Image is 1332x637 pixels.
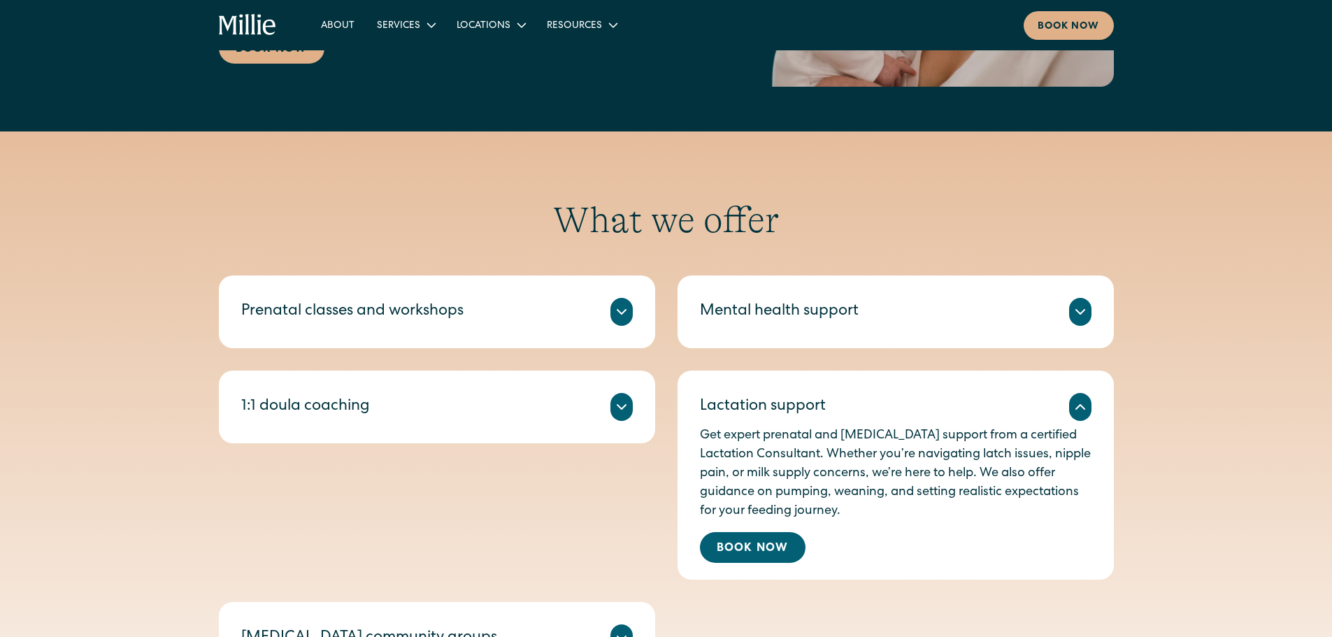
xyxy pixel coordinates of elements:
[377,19,420,34] div: Services
[445,13,536,36] div: Locations
[457,19,510,34] div: Locations
[366,13,445,36] div: Services
[1038,20,1100,34] div: Book now
[536,13,627,36] div: Resources
[219,14,277,36] a: home
[700,532,805,563] a: Book Now
[310,13,366,36] a: About
[1024,11,1114,40] a: Book now
[700,301,859,324] div: Mental health support
[219,199,1114,242] h2: What we offer
[547,19,602,34] div: Resources
[700,427,1091,521] p: Get expert prenatal and [MEDICAL_DATA] support from a certified Lactation Consultant. Whether you...
[241,396,370,419] div: 1:1 doula coaching
[241,301,464,324] div: Prenatal classes and workshops
[700,396,826,419] div: Lactation support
